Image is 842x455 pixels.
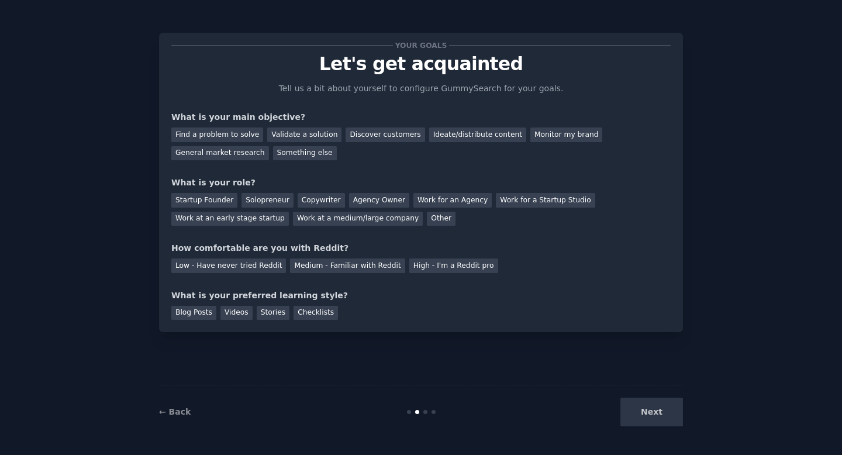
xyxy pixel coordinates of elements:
div: What is your main objective? [171,111,671,123]
div: Other [427,212,455,226]
a: ← Back [159,407,191,416]
div: High - I'm a Reddit pro [409,258,498,273]
div: What is your preferred learning style? [171,289,671,302]
div: Copywriter [298,193,345,208]
div: Work for an Agency [413,193,492,208]
div: Discover customers [346,127,425,142]
div: Solopreneur [241,193,293,208]
div: Find a problem to solve [171,127,263,142]
div: How comfortable are you with Reddit? [171,242,671,254]
div: Low - Have never tried Reddit [171,258,286,273]
div: Work for a Startup Studio [496,193,595,208]
div: Monitor my brand [530,127,602,142]
div: Ideate/distribute content [429,127,526,142]
div: Checklists [294,306,338,320]
div: Blog Posts [171,306,216,320]
div: Something else [273,146,337,161]
div: Medium - Familiar with Reddit [290,258,405,273]
div: Work at a medium/large company [293,212,423,226]
span: Your goals [393,39,449,51]
p: Let's get acquainted [171,54,671,74]
p: Tell us a bit about yourself to configure GummySearch for your goals. [274,82,568,95]
div: Stories [257,306,289,320]
div: Videos [220,306,253,320]
div: General market research [171,146,269,161]
div: What is your role? [171,177,671,189]
div: Work at an early stage startup [171,212,289,226]
div: Agency Owner [349,193,409,208]
div: Validate a solution [267,127,341,142]
div: Startup Founder [171,193,237,208]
